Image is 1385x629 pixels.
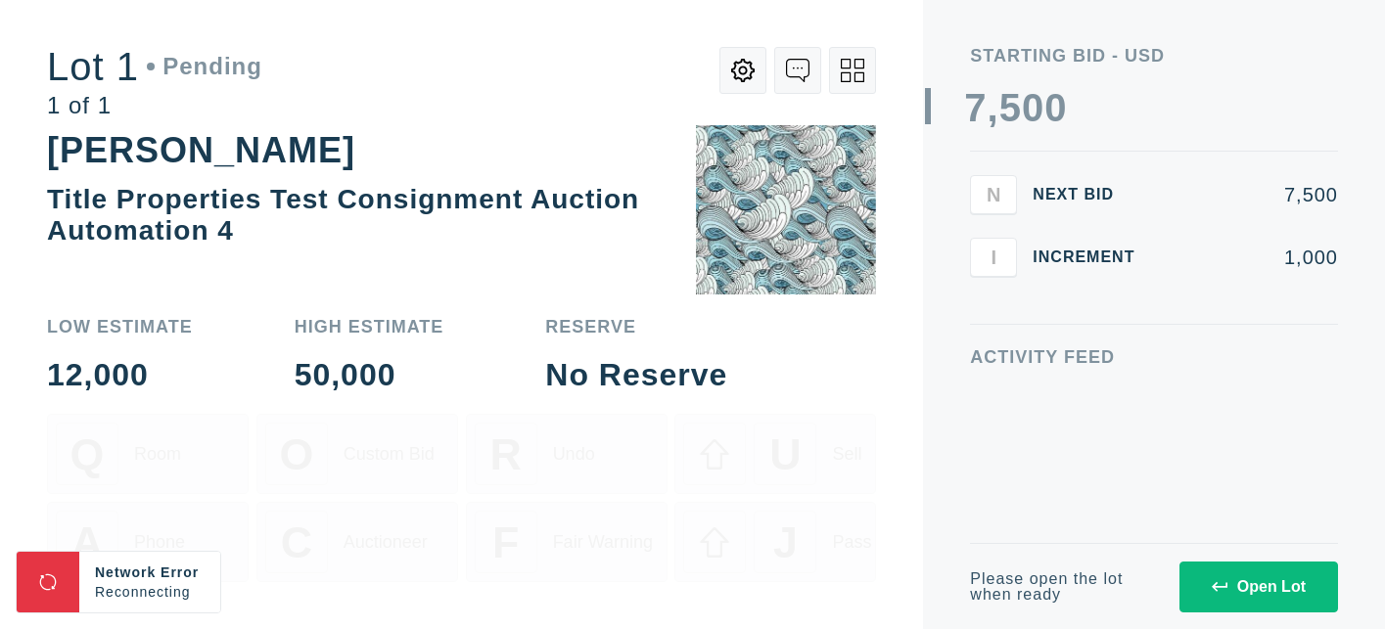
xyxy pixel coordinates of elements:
[987,183,1000,205] span: N
[47,318,193,336] div: Low Estimate
[95,582,205,602] div: Reconnecting
[970,47,1338,65] div: Starting Bid - USD
[95,562,205,582] div: Network Error
[970,348,1338,366] div: Activity Feed
[1022,88,1044,127] div: 0
[1166,247,1338,267] div: 1,000
[295,359,444,390] div: 50,000
[970,238,1017,277] button: I
[992,246,997,268] span: I
[295,318,444,336] div: High Estimate
[988,88,999,479] div: ,
[970,571,1155,603] div: Please open the lot when ready
[1033,187,1150,202] div: Next Bid
[545,359,727,390] div: No Reserve
[47,184,639,246] div: Title Properties Test Consignment Auction Automation 4
[964,88,987,127] div: 7
[545,318,727,336] div: Reserve
[1033,249,1150,265] div: Increment
[1044,88,1067,127] div: 0
[1179,562,1338,612] button: Open Lot
[147,55,262,78] div: Pending
[970,175,1017,214] button: N
[47,130,355,170] div: [PERSON_NAME]
[47,94,262,117] div: 1 of 1
[47,359,193,390] div: 12,000
[999,88,1022,127] div: 5
[47,47,262,86] div: Lot 1
[1212,578,1306,596] div: Open Lot
[1166,185,1338,204] div: 7,500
